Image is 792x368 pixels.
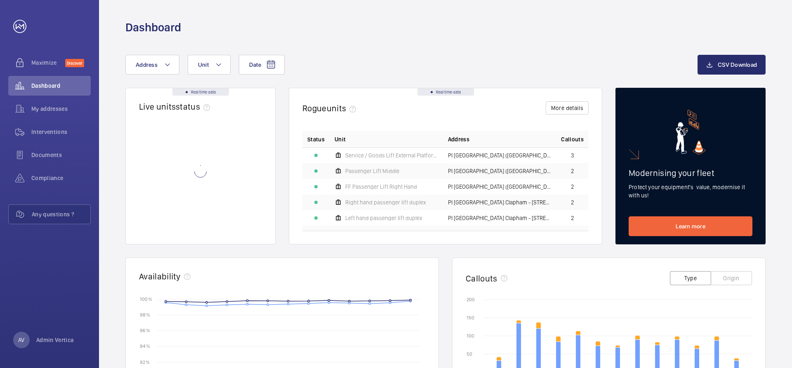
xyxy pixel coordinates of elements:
[448,152,552,158] span: PI [GEOGRAPHIC_DATA] ([GEOGRAPHIC_DATA]) - [STREET_ADDRESS][PERSON_NAME]
[448,199,552,205] span: PI [GEOGRAPHIC_DATA] Clapham - [STREET_ADDRESS]
[140,296,152,302] text: 100 %
[31,82,91,90] span: Dashboard
[571,199,574,205] span: 2
[140,359,150,365] text: 92 %
[18,336,24,344] p: AV
[466,273,497,284] h2: Callouts
[176,101,213,112] span: status
[670,271,711,285] button: Type
[249,61,261,68] span: Date
[31,151,91,159] span: Documents
[31,174,91,182] span: Compliance
[448,215,552,221] span: PI [GEOGRAPHIC_DATA] Clapham - [STREET_ADDRESS]
[698,55,766,75] button: CSV Download
[307,135,325,143] p: Status
[302,103,359,113] h2: Rogue
[345,168,399,174] span: Passenger Lift Middle
[629,168,752,178] h2: Modernising your fleet
[125,20,181,35] h1: Dashboard
[31,128,91,136] span: Interventions
[140,312,150,318] text: 98 %
[448,184,552,190] span: PI [GEOGRAPHIC_DATA] ([GEOGRAPHIC_DATA]) - [GEOGRAPHIC_DATA]
[345,152,438,158] span: Service / Goods Lift External Platform L3
[467,315,474,321] text: 150
[718,61,757,68] span: CSV Download
[467,351,472,357] text: 50
[345,199,426,205] span: Right hand passenger lift duplex
[32,210,90,218] span: Any questions ?
[198,61,209,68] span: Unit
[188,55,231,75] button: Unit
[335,135,346,143] span: Unit
[36,336,74,344] p: Admin Vertica
[448,168,552,174] span: PI [GEOGRAPHIC_DATA] ([GEOGRAPHIC_DATA]) - [GEOGRAPHIC_DATA]
[140,343,150,349] text: 94 %
[31,105,91,113] span: My addresses
[629,216,752,236] a: Learn more
[571,152,574,158] span: 3
[140,328,150,333] text: 96 %
[546,101,589,115] button: More details
[676,110,706,155] img: marketing-card.svg
[65,59,84,67] span: Discover
[467,333,474,339] text: 100
[629,183,752,199] p: Protect your equipment's value, modernise it with us!
[139,271,181,281] h2: Availability
[125,55,179,75] button: Address
[571,168,574,174] span: 2
[345,184,417,190] span: FF Passenger Lift Right Hand
[172,88,229,96] div: Real time data
[239,55,285,75] button: Date
[417,88,474,96] div: Real time data
[327,103,360,113] span: units
[345,215,422,221] span: Left hand passenger lift duplex
[467,297,475,302] text: 200
[561,135,584,143] span: Callouts
[571,215,574,221] span: 2
[139,101,213,112] h2: Live units
[136,61,158,68] span: Address
[571,184,574,190] span: 2
[448,135,469,143] span: Address
[711,271,752,285] button: Origin
[31,59,65,67] span: Maximize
